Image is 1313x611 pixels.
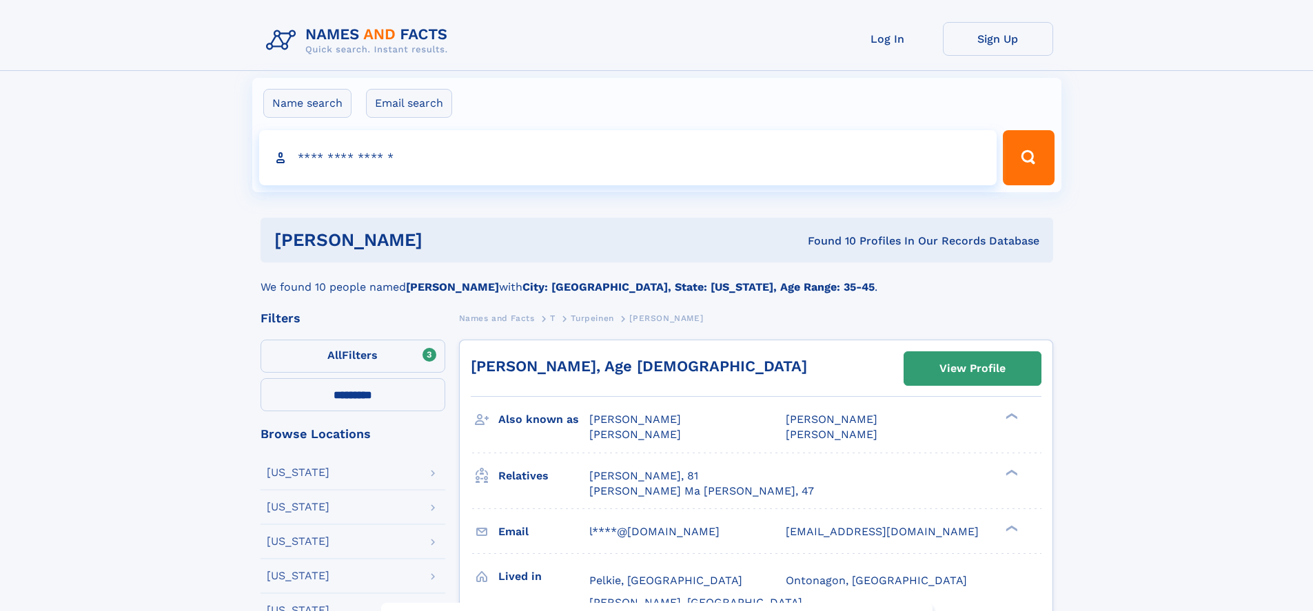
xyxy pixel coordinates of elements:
label: Email search [366,89,452,118]
span: All [327,349,342,362]
div: ❯ [1002,524,1019,532]
div: ❯ [1002,412,1019,421]
a: Names and Facts [459,309,535,327]
span: [PERSON_NAME] [629,313,703,323]
b: City: [GEOGRAPHIC_DATA], State: [US_STATE], Age Range: 35-45 [522,280,875,293]
div: Found 10 Profiles In Our Records Database [615,234,1039,249]
a: Log In [833,22,943,56]
a: View Profile [904,352,1041,385]
h3: Lived in [498,565,589,588]
div: Browse Locations [261,428,445,440]
div: View Profile [939,353,1006,384]
h1: [PERSON_NAME] [274,231,615,249]
div: We found 10 people named with . [261,262,1053,296]
span: [PERSON_NAME], [GEOGRAPHIC_DATA] [589,596,802,609]
label: Filters [261,340,445,373]
span: [PERSON_NAME] [589,428,681,441]
span: Ontonagon, [GEOGRAPHIC_DATA] [786,574,967,587]
h3: Relatives [498,464,589,488]
h3: Email [498,520,589,543]
a: [PERSON_NAME], Age [DEMOGRAPHIC_DATA] [471,358,807,375]
span: Pelkie, [GEOGRAPHIC_DATA] [589,574,742,587]
button: Search Button [1003,130,1054,185]
img: Logo Names and Facts [261,22,459,59]
span: T [550,313,556,323]
span: [PERSON_NAME] [589,413,681,426]
a: Turpeinen [571,309,613,327]
div: [US_STATE] [267,501,329,512]
div: ❯ [1002,468,1019,477]
div: [US_STATE] [267,467,329,478]
span: Turpeinen [571,313,613,323]
span: [PERSON_NAME] [786,428,877,441]
a: [PERSON_NAME], 81 [589,468,698,484]
div: Filters [261,312,445,324]
a: T [550,309,556,327]
span: [EMAIL_ADDRESS][DOMAIN_NAME] [786,525,979,538]
h3: Also known as [498,408,589,431]
label: Name search [263,89,352,118]
input: search input [259,130,997,185]
div: [US_STATE] [267,536,329,547]
b: [PERSON_NAME] [406,280,499,293]
a: [PERSON_NAME] Ma [PERSON_NAME], 47 [589,484,814,499]
span: [PERSON_NAME] [786,413,877,426]
div: [US_STATE] [267,570,329,581]
a: Sign Up [943,22,1053,56]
